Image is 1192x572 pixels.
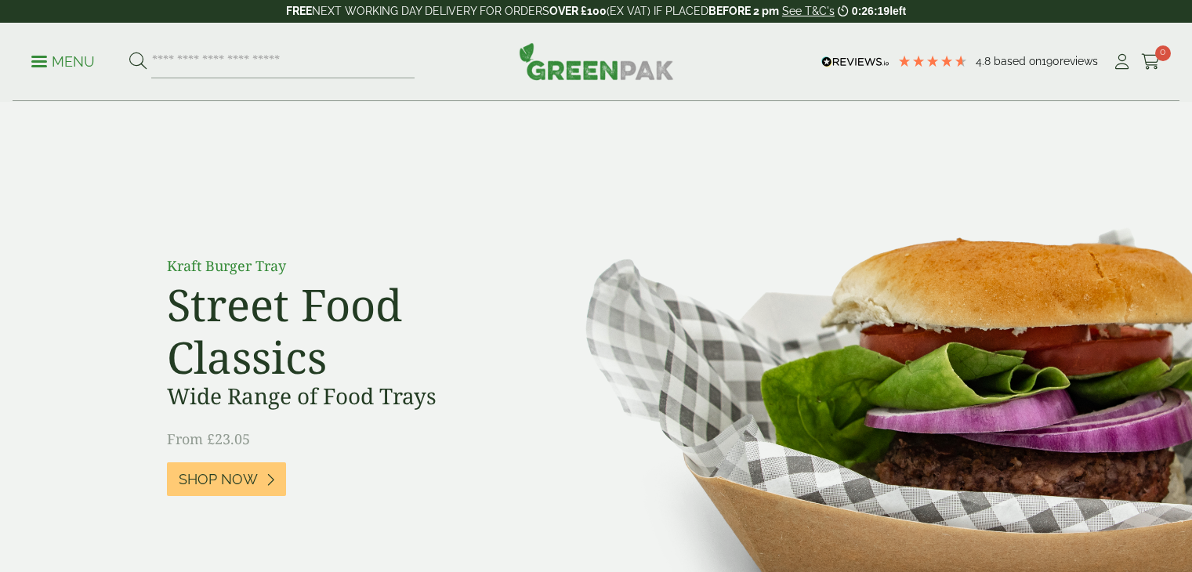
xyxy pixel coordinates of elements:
[1112,54,1132,70] i: My Account
[519,42,674,80] img: GreenPak Supplies
[821,56,889,67] img: REVIEWS.io
[1141,54,1161,70] i: Cart
[167,383,520,410] h3: Wide Range of Food Trays
[31,52,95,71] p: Menu
[976,55,994,67] span: 4.8
[782,5,835,17] a: See T&C's
[167,255,520,277] p: Kraft Burger Tray
[179,471,258,488] span: Shop Now
[1155,45,1171,61] span: 0
[852,5,889,17] span: 0:26:19
[286,5,312,17] strong: FREE
[167,429,250,448] span: From £23.05
[549,5,607,17] strong: OVER £100
[897,54,968,68] div: 4.79 Stars
[1060,55,1098,67] span: reviews
[167,278,520,383] h2: Street Food Classics
[1141,50,1161,74] a: 0
[1042,55,1060,67] span: 190
[708,5,779,17] strong: BEFORE 2 pm
[889,5,906,17] span: left
[167,462,286,496] a: Shop Now
[31,52,95,68] a: Menu
[994,55,1042,67] span: Based on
